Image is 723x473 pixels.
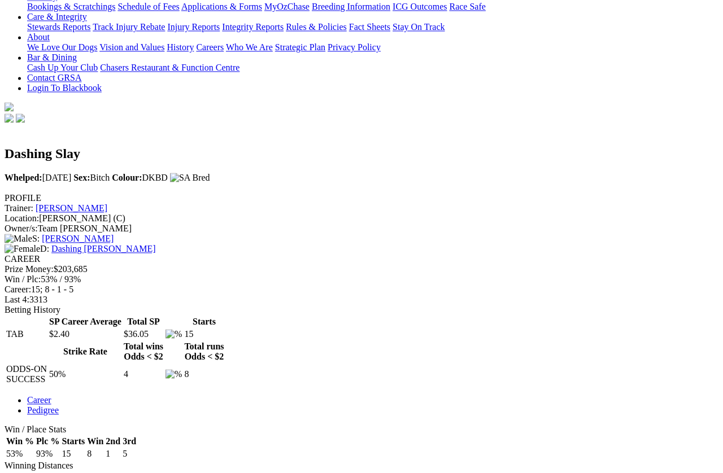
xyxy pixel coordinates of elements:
[61,448,85,459] td: 15
[42,234,114,243] a: [PERSON_NAME]
[27,22,90,32] a: Stewards Reports
[122,436,137,447] th: 3rd
[93,22,165,32] a: Track Injury Rebate
[5,264,54,274] span: Prize Money:
[349,22,390,32] a: Fact Sheets
[36,436,60,447] th: Plc %
[86,436,104,447] th: Win
[5,264,718,274] div: $203,685
[181,2,262,11] a: Applications & Forms
[5,295,718,305] div: 3313
[5,284,31,294] span: Career:
[27,52,77,62] a: Bar & Dining
[5,234,40,243] span: S:
[328,42,381,52] a: Privacy Policy
[393,22,445,32] a: Stay On Track
[5,234,32,244] img: Male
[27,83,102,93] a: Login To Blackbook
[5,461,718,471] div: Winning Distances
[275,42,325,52] a: Strategic Plan
[112,173,142,182] b: Colour:
[27,42,718,52] div: About
[393,2,447,11] a: ICG Outcomes
[5,224,38,233] span: Owner/s:
[73,173,90,182] b: Sex:
[123,316,164,327] th: Total SP
[27,395,51,405] a: Career
[122,448,137,459] td: 5
[222,22,284,32] a: Integrity Reports
[5,203,33,213] span: Trainer:
[286,22,347,32] a: Rules & Policies
[27,42,97,52] a: We Love Our Dogs
[5,146,718,161] h2: Dashing Slay
[5,274,718,284] div: 53% / 93%
[36,448,60,459] td: 93%
[5,173,71,182] span: [DATE]
[6,448,34,459] td: 53%
[27,405,59,415] a: Pedigree
[27,32,50,42] a: About
[27,63,98,72] a: Cash Up Your Club
[5,224,718,234] div: Team [PERSON_NAME]
[49,363,122,385] td: 50%
[27,73,81,82] a: Contact GRSA
[16,113,25,122] img: twitter.svg
[5,213,39,223] span: Location:
[5,244,49,253] span: D:
[100,63,239,72] a: Chasers Restaurant & Function Centre
[5,244,40,254] img: Female
[184,341,224,362] th: Total runs Odds < $2
[184,363,224,385] td: 8
[105,436,121,447] th: 2nd
[49,316,122,327] th: SP Career Average
[27,63,718,73] div: Bar & Dining
[49,329,122,340] td: $2.40
[5,274,41,284] span: Win / Plc:
[449,2,485,11] a: Race Safe
[170,173,210,183] img: SA Bred
[5,113,14,122] img: facebook.svg
[117,2,179,11] a: Schedule of Fees
[5,102,14,111] img: logo-grsa-white.png
[36,203,107,213] a: [PERSON_NAME]
[6,363,47,385] td: ODDS-ON SUCCESS
[312,2,390,11] a: Breeding Information
[6,329,47,340] td: TAB
[123,341,164,362] th: Total wins Odds < $2
[5,254,718,264] div: CAREER
[73,173,110,182] span: Bitch
[99,42,164,52] a: Vision and Values
[184,316,224,327] th: Starts
[5,284,718,295] div: 15; 8 - 1 - 5
[112,173,168,182] span: DKBD
[165,369,182,379] img: %
[264,2,310,11] a: MyOzChase
[51,244,155,253] a: Dashing [PERSON_NAME]
[5,305,718,315] div: Betting History
[123,329,164,340] td: $36.05
[6,436,34,447] th: Win %
[5,193,718,203] div: PROFILE
[123,363,164,385] td: 4
[5,424,718,435] div: Win / Place Stats
[165,329,182,339] img: %
[226,42,273,52] a: Who We Are
[5,173,42,182] b: Whelped:
[49,341,122,362] th: Strike Rate
[61,436,85,447] th: Starts
[27,12,87,21] a: Care & Integrity
[167,42,194,52] a: History
[5,213,718,224] div: [PERSON_NAME] (C)
[5,295,29,304] span: Last 4:
[167,22,220,32] a: Injury Reports
[105,448,121,459] td: 1
[86,448,104,459] td: 8
[27,2,115,11] a: Bookings & Scratchings
[196,42,224,52] a: Careers
[184,329,224,340] td: 15
[27,22,718,32] div: Care & Integrity
[27,2,718,12] div: Industry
